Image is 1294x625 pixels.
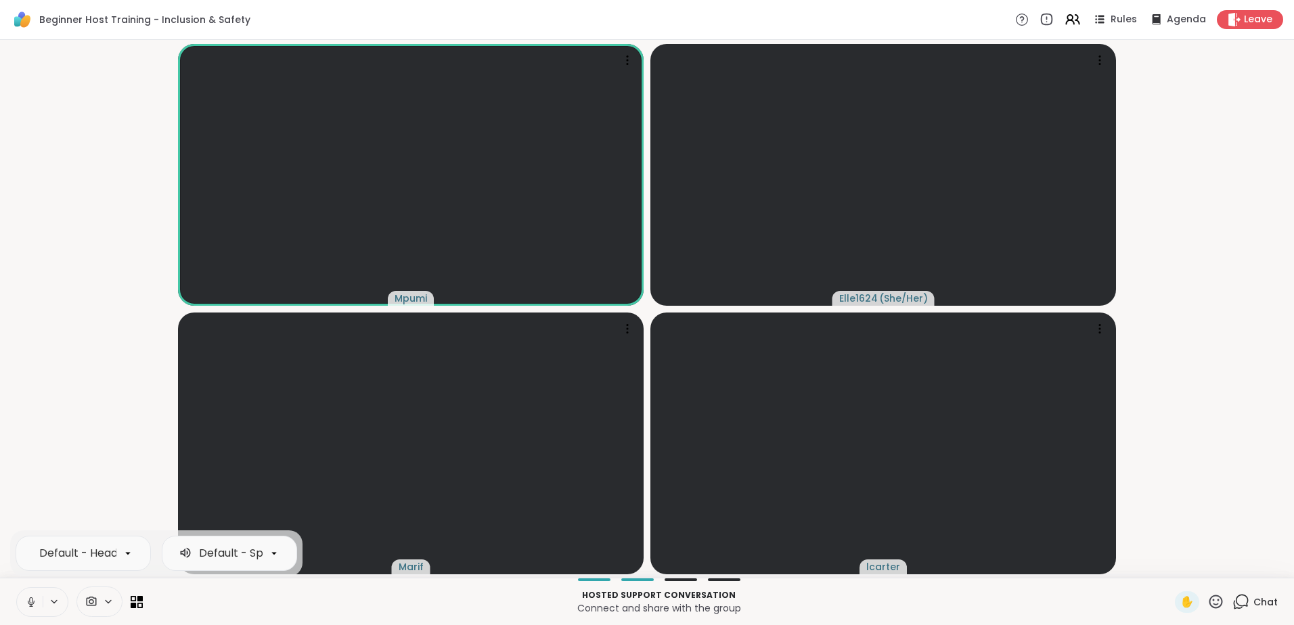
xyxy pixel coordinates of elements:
span: Elle1624 [839,292,878,305]
span: ✋ [1180,594,1194,610]
div: Default - Speakers (Bose SoundLink Home) (Bluetooth) [199,545,493,561]
span: Agenda [1167,13,1206,26]
span: Rules [1111,13,1137,26]
span: Chat [1253,595,1278,609]
span: Mpumi [395,292,427,305]
div: Default - Headset Microphone (Bose SoundLink Home) (Bluetooth) [39,545,395,561]
p: Hosted support conversation [151,589,1167,601]
span: Leave [1244,13,1272,26]
p: Connect and share with the group [151,601,1167,615]
span: lcarter [866,560,900,574]
img: ShareWell Logomark [11,8,34,31]
span: Marif [399,560,424,574]
span: ( She/Her ) [879,292,928,305]
span: Beginner Host Training - Inclusion & Safety [39,13,250,26]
